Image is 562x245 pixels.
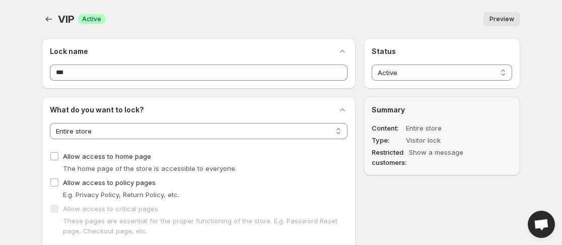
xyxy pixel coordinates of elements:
[406,123,483,133] dd: Entire store
[63,164,237,172] span: The home page of the store is accessible to everyone.
[489,15,514,23] span: Preview
[372,135,404,145] dt: Type :
[372,105,512,115] h2: Summary
[372,123,404,133] dt: Content :
[406,135,483,145] dd: Visitor lock
[63,217,337,235] span: These pages are essential for the proper functioning of the store. E.g. Password Reset page, Chec...
[372,147,407,167] dt: Restricted customers:
[409,147,486,167] dd: Show a message
[58,13,74,25] span: VIP
[483,12,520,26] button: Preview
[63,191,179,199] span: E.g. Privacy Policy, Return Policy, etc.
[372,46,512,56] h2: Status
[63,205,158,213] span: Allow access to critical pages
[63,178,156,187] span: Allow access to policy pages
[42,12,56,26] button: Back
[50,105,144,115] h2: What do you want to lock?
[528,211,555,238] div: Open chat
[82,15,101,23] span: Active
[63,152,151,160] span: Allow access to home page
[50,46,88,56] h2: Lock name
